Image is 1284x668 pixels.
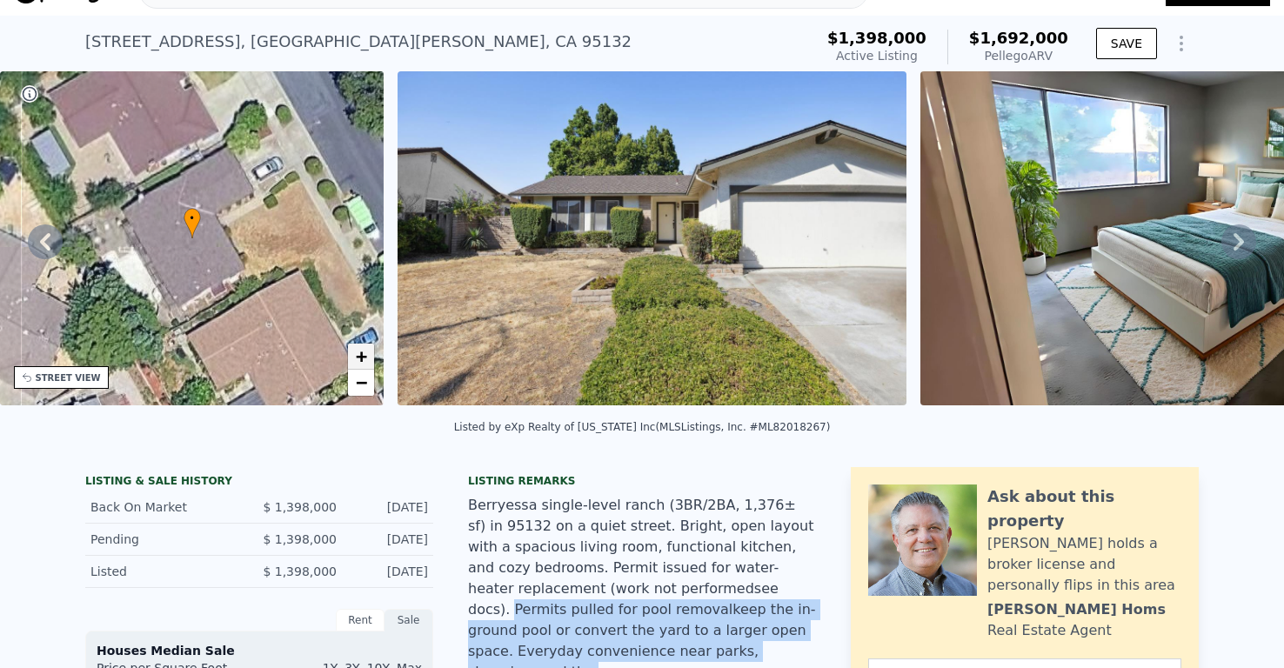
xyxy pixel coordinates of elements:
[97,642,422,659] div: Houses Median Sale
[90,563,245,580] div: Listed
[827,29,926,47] span: $1,398,000
[1096,28,1157,59] button: SAVE
[36,371,101,384] div: STREET VIEW
[348,370,374,396] a: Zoom out
[184,208,201,238] div: •
[969,29,1068,47] span: $1,692,000
[336,609,385,631] div: Rent
[263,564,337,578] span: $ 1,398,000
[90,531,245,548] div: Pending
[987,533,1181,596] div: [PERSON_NAME] holds a broker license and personally flips in this area
[454,421,831,433] div: Listed by eXp Realty of [US_STATE] Inc (MLSListings, Inc. #ML82018267)
[263,532,337,546] span: $ 1,398,000
[85,30,632,54] div: [STREET_ADDRESS] , [GEOGRAPHIC_DATA][PERSON_NAME] , CA 95132
[987,484,1181,533] div: Ask about this property
[969,47,1068,64] div: Pellego ARV
[1164,26,1199,61] button: Show Options
[351,563,428,580] div: [DATE]
[90,498,245,516] div: Back On Market
[987,599,1166,620] div: [PERSON_NAME] Homs
[468,474,816,488] div: Listing remarks
[385,609,433,631] div: Sale
[351,498,428,516] div: [DATE]
[263,500,337,514] span: $ 1,398,000
[398,71,906,405] img: Sale: 167480511 Parcel: 29014556
[356,371,367,393] span: −
[987,620,1112,641] div: Real Estate Agent
[348,344,374,370] a: Zoom in
[85,474,433,491] div: LISTING & SALE HISTORY
[184,210,201,226] span: •
[356,345,367,367] span: +
[351,531,428,548] div: [DATE]
[836,49,918,63] span: Active Listing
